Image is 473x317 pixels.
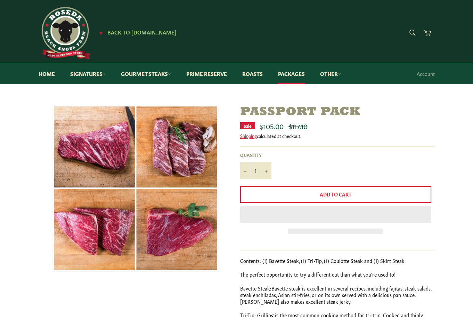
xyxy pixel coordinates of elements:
[240,162,251,179] button: Reduce item quantity by one
[114,63,178,84] a: Gourmet Steaks
[179,63,234,84] a: Prime Reserve
[320,191,351,198] span: Add to Cart
[63,63,113,84] a: Signatures
[240,122,255,129] div: Sale
[32,63,62,84] a: Home
[96,30,177,35] a: ★ Back to [DOMAIN_NAME]
[261,162,271,179] button: Increase item quantity by one
[240,152,271,158] label: Quantity
[413,63,438,84] a: Account
[313,63,348,84] a: Other
[240,133,435,139] div: calculated at checkout.
[235,63,270,84] a: Roasts
[39,7,91,59] img: Roseda Beef
[240,271,435,278] p: The perfect opportunity to try a different cut than what you're used to!
[240,285,435,305] p: Bavette Steak:
[99,30,103,35] span: ★
[240,257,435,264] p: Contents: (1) Bavette Steak, (1) Tri-Tip, (1) Coulotte Steak and (1) Skirt Steak
[52,105,219,272] img: Passport Pack
[240,186,431,203] button: Add to Cart
[240,285,431,305] span: Bavette steak is excellent in several recipes, including fajitas, steak salads, steak enchiladas,...
[271,63,312,84] a: Packages
[240,105,435,120] h1: Passport Pack
[288,121,308,131] s: $117.10
[240,132,257,139] a: Shipping
[107,28,177,36] span: Back to [DOMAIN_NAME]
[260,121,284,131] span: $105.00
